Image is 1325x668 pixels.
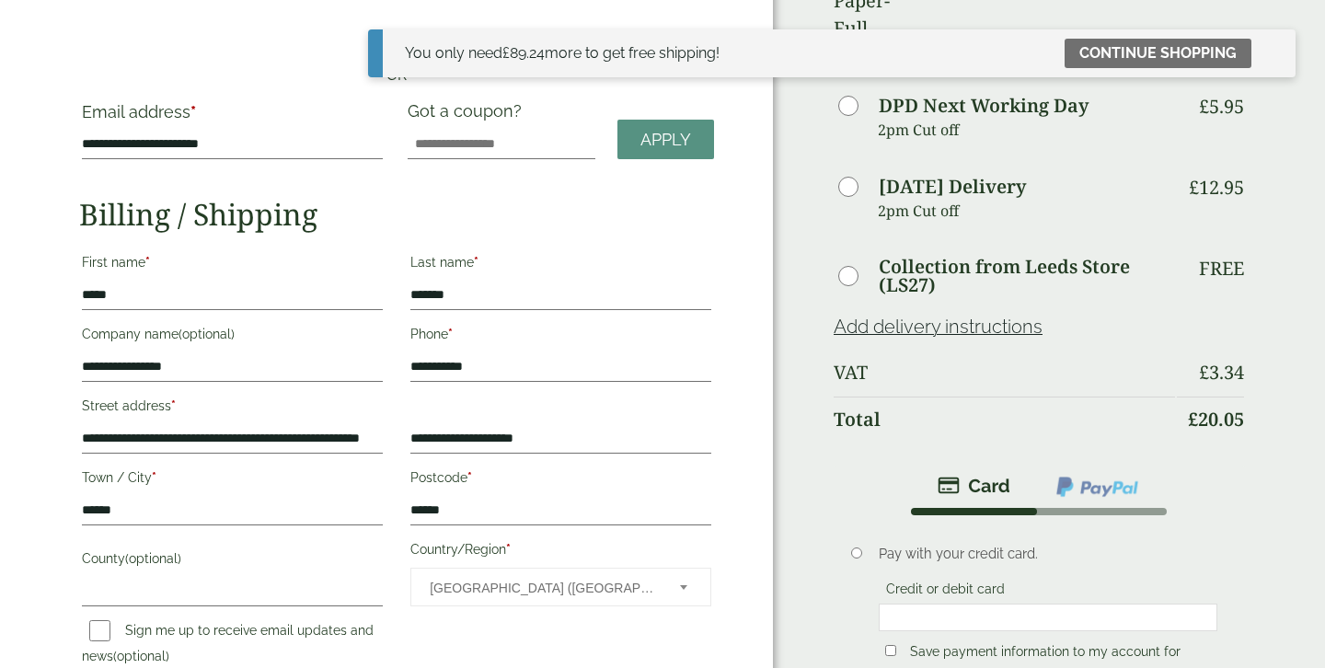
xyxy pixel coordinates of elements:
[879,582,1012,602] label: Credit or debit card
[1199,360,1209,385] span: £
[1199,94,1209,119] span: £
[82,546,383,577] label: County
[1199,94,1244,119] bdi: 5.95
[179,327,235,341] span: (optional)
[430,569,655,607] span: United Kingdom (UK)
[879,544,1217,564] p: Pay with your credit card.
[171,398,176,413] abbr: required
[410,465,711,496] label: Postcode
[410,568,711,606] span: Country/Region
[1199,360,1244,385] bdi: 3.34
[145,255,150,270] abbr: required
[410,321,711,352] label: Phone
[410,536,711,568] label: Country/Region
[125,551,181,566] span: (optional)
[79,6,714,42] iframe: Secure payment button frame
[1199,258,1244,280] p: Free
[190,102,196,121] abbr: required
[502,44,510,62] span: £
[640,130,691,150] span: Apply
[79,197,714,232] h2: Billing / Shipping
[878,116,1175,144] p: 2pm Cut off
[408,101,529,130] label: Got a coupon?
[1054,475,1140,499] img: ppcp-gateway.png
[82,104,383,130] label: Email address
[474,255,478,270] abbr: required
[448,327,453,341] abbr: required
[1188,407,1244,432] bdi: 20.05
[617,120,714,159] a: Apply
[82,465,383,496] label: Town / City
[884,609,1212,626] iframe: Secure card payment input frame
[1189,175,1244,200] bdi: 12.95
[834,351,1175,395] th: VAT
[113,649,169,663] span: (optional)
[82,249,383,281] label: First name
[1188,407,1198,432] span: £
[152,470,156,485] abbr: required
[467,470,472,485] abbr: required
[502,44,545,62] span: 89.24
[878,197,1175,225] p: 2pm Cut off
[506,542,511,557] abbr: required
[79,64,714,86] p: — OR —
[82,321,383,352] label: Company name
[89,620,110,641] input: Sign me up to receive email updates and news(optional)
[1189,175,1199,200] span: £
[879,97,1089,115] label: DPD Next Working Day
[834,316,1043,338] a: Add delivery instructions
[1065,39,1251,68] a: Continue shopping
[879,178,1026,196] label: [DATE] Delivery
[879,258,1175,294] label: Collection from Leeds Store (LS27)
[834,397,1175,442] th: Total
[405,42,720,64] div: You only need more to get free shipping!
[938,475,1010,497] img: stripe.png
[410,249,711,281] label: Last name
[82,393,383,424] label: Street address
